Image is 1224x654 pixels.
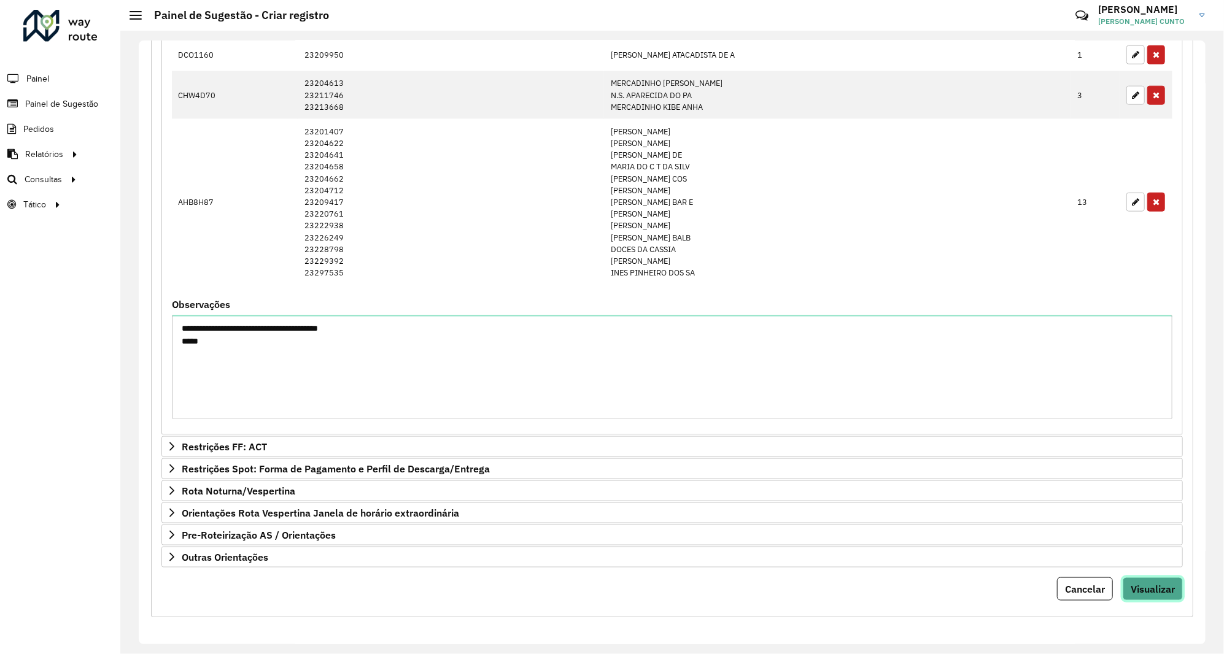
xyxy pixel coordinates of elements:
span: Visualizar [1131,583,1175,595]
td: 23209950 [298,39,604,71]
span: Restrições Spot: Forma de Pagamento e Perfil de Descarga/Entrega [182,464,490,474]
span: Pedidos [23,123,54,136]
td: 23201407 23204622 23204641 23204658 23204662 23204712 23209417 23220761 23222938 23226249 2322879... [298,119,604,285]
span: Orientações Rota Vespertina Janela de horário extraordinária [182,508,459,518]
a: Outras Orientações [161,547,1183,567]
a: Rota Noturna/Vespertina [161,480,1183,501]
a: Restrições Spot: Forma de Pagamento e Perfil de Descarga/Entrega [161,458,1183,479]
span: Rota Noturna/Vespertina [182,486,295,496]
span: Tático [23,198,46,211]
td: CHW4D70 [172,71,298,120]
td: [PERSON_NAME] [PERSON_NAME] [PERSON_NAME] DE MARIA DO C T DA SILV [PERSON_NAME] COS [PERSON_NAME]... [604,119,1071,285]
h2: Painel de Sugestão - Criar registro [142,9,329,22]
td: 1 [1071,39,1120,71]
button: Visualizar [1123,577,1183,601]
td: 3 [1071,71,1120,120]
span: Painel [26,72,49,85]
span: Consultas [25,173,62,186]
span: [PERSON_NAME] CUNTO [1098,16,1190,27]
h3: [PERSON_NAME] [1098,4,1190,15]
span: Cancelar [1065,583,1105,595]
a: Restrições FF: ACT [161,436,1183,457]
label: Observações [172,297,230,312]
a: Pre-Roteirização AS / Orientações [161,525,1183,545]
td: AHB8H87 [172,119,298,285]
button: Cancelar [1057,577,1113,601]
span: Painel de Sugestão [25,98,98,110]
span: Outras Orientações [182,552,268,562]
td: MERCADINHO [PERSON_NAME] N.S. APARECIDA DO PA MERCADINHO KIBE ANHA [604,71,1071,120]
span: Relatórios [25,148,63,161]
td: 13 [1071,119,1120,285]
span: Restrições FF: ACT [182,442,267,452]
td: [PERSON_NAME] ATACADISTA DE A [604,39,1071,71]
a: Orientações Rota Vespertina Janela de horário extraordinária [161,502,1183,523]
td: 23204613 23211746 23213668 [298,71,604,120]
td: DCO1160 [172,39,298,71]
a: Contato Rápido [1069,2,1095,29]
span: Pre-Roteirização AS / Orientações [182,530,336,540]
